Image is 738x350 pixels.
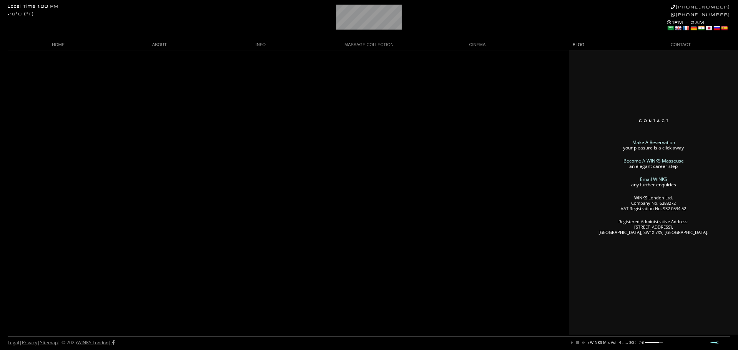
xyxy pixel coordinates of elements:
[639,340,643,345] a: mute
[640,176,667,182] a: Email WINKS
[577,177,730,187] p: any further enquiries
[8,40,109,50] a: HOME
[721,25,728,31] a: Spanish
[682,25,689,31] a: French
[528,40,629,50] a: BLOG
[713,25,720,31] a: Russian
[577,140,730,151] p: your pleasure is a click away
[577,158,730,169] p: an elegant career step
[671,12,730,17] a: [PHONE_NUMBER]
[580,340,585,345] a: next
[427,40,528,50] a: CINEMA
[675,25,681,31] a: English
[570,340,574,345] a: play
[109,40,210,50] a: ABOUT
[40,339,58,346] a: Sitemap
[629,40,730,50] a: CONTACT
[667,20,730,32] div: 1PM - 2AM
[597,119,710,131] img: Contact Options
[577,195,730,211] p: WINKS London Ltd. Company No. 6388272 VAT Registration No. 932 0534 52
[575,340,580,345] a: stop
[553,340,652,344] p: You are listening to WINKS Mix Vol. 4 ..... SO SMOOTH
[8,12,34,17] div: -18°C (°F)
[577,219,730,235] p: Registered Administrative Address: [STREET_ADDRESS], [GEOGRAPHIC_DATA], SW1X 7XS, [GEOGRAPHIC_DATA].
[667,25,674,31] a: Arabic
[8,337,115,349] div: | | | © 2025 |
[690,25,697,31] a: German
[311,40,427,50] a: MASSAGE COLLECTION
[623,158,684,164] a: Become A WINKS Masseuse
[671,5,730,10] a: [PHONE_NUMBER]
[77,339,108,346] a: WINKS London
[632,139,675,146] a: Make A Reservation
[8,5,59,9] div: Local Time 1:00 PM
[8,339,19,346] a: Legal
[210,40,311,50] a: INFO
[705,25,712,31] a: Japanese
[22,339,37,346] a: Privacy
[710,341,719,344] a: Prev
[698,25,705,31] a: Hindi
